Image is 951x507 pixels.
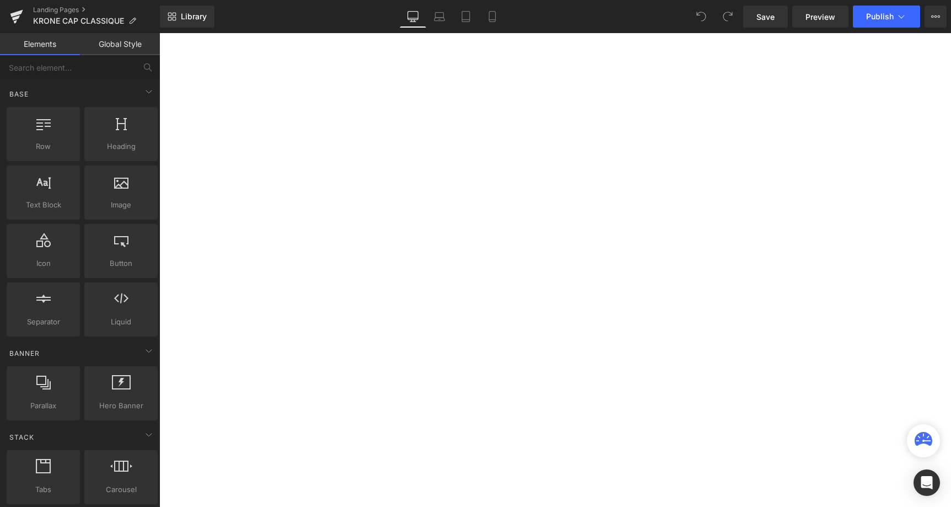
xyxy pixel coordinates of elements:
span: Parallax [10,400,77,412]
span: Library [181,12,207,22]
a: Mobile [479,6,506,28]
span: Button [88,258,154,269]
a: New Library [160,6,214,28]
span: KRONE CAP CLASSIQUE [33,17,124,25]
span: Base [8,89,30,99]
a: Laptop [426,6,453,28]
span: Separator [10,316,77,328]
span: Hero Banner [88,400,154,412]
a: Landing Pages [33,6,160,14]
a: Desktop [400,6,426,28]
span: Row [10,141,77,152]
span: Preview [805,11,835,23]
span: Stack [8,432,35,442]
span: Heading [88,141,154,152]
span: Text Block [10,199,77,211]
span: Carousel [88,484,154,495]
a: Tablet [453,6,479,28]
button: More [925,6,947,28]
span: Publish [866,12,894,21]
span: Save [756,11,775,23]
a: Preview [792,6,848,28]
span: Liquid [88,316,154,328]
span: Banner [8,348,41,359]
a: Global Style [80,33,160,55]
button: Undo [690,6,712,28]
div: Open Intercom Messenger [914,469,940,496]
span: Tabs [10,484,77,495]
span: Icon [10,258,77,269]
button: Publish [853,6,920,28]
button: Redo [717,6,739,28]
span: Image [88,199,154,211]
